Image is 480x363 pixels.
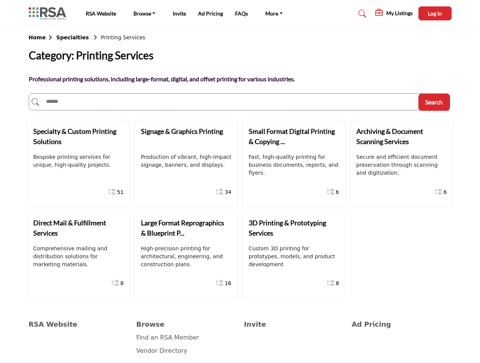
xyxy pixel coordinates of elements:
b: 3D Printing & Prototyping Services [249,219,326,237]
p: Professional printing solutions, including large-format, digital, and offset printing for various... [29,72,295,86]
a: FAQs [235,10,248,17]
a: 34 [225,185,231,199]
img: Site Logo [29,7,70,20]
div: My Listings [375,9,413,18]
button: Log In [418,6,452,20]
i: Show All 8 Sub-Categories [112,280,119,286]
i: Show All 16 Sub-Categories [216,280,223,286]
p: Comprehensive mailing and distribution solutions for marketing materials. [33,245,124,268]
a: 51 [117,185,124,199]
b: Specialty & Custom Printing Solutions [33,127,116,146]
p: Custom 3D printing for prototypes, models, and product development [249,245,339,268]
a: Invite [244,319,344,329]
a: Search [351,8,371,20]
b: Large Format Reprographics & Blueprint P... [141,219,224,237]
a: Browse [136,319,236,329]
button: Search [418,94,450,111]
i: Show All 8 Sub-Categories [327,280,334,286]
h2: Category: Printing Services [29,49,153,62]
h5: My Listings [386,10,413,17]
a: Ad Pricing [352,319,452,329]
a: Browse [128,8,161,19]
a: 6 [443,185,447,199]
a: Find an RSA Member [136,334,199,341]
p: High-precision printing for architectural, engineering, and construction plans. [141,245,232,268]
a: 6 [336,185,339,199]
i: Show All 51 Sub-Categories [108,189,115,195]
a: More [260,8,288,19]
i: Show All 6 Sub-Categories [327,189,334,195]
b: Home [29,34,56,40]
p: Fast, high-quality printing for business documents, reports, and flyers. [249,153,339,177]
p: Bespoke printing services for unique, high-quality projects. [33,153,124,169]
b: Specialties [56,34,89,40]
a: 8 [120,276,124,290]
a: RSA Website [29,319,129,329]
span: Printing Services [101,34,145,40]
b: Signage & Graphics Printing [141,127,223,135]
a: Vendor Directory [136,347,187,354]
b: Archiving & Document Scanning Services [356,127,423,146]
b: Small Format Digital Printing & Copying ... [249,127,335,146]
p: Production of vibrant, high-impact signage, banners, and displays. [141,153,232,169]
b: Direct Mail & Fulfillment Services [33,219,106,237]
span: Search [425,98,443,105]
a: Ad Pricing [198,10,223,17]
span: Log In [428,10,442,17]
a: 8 [336,276,339,290]
i: Show All 6 Sub-Categories [435,189,442,195]
a: Invite [173,10,186,17]
a: 16 [225,276,231,290]
i: Show All 34 Sub-Categories [216,189,223,195]
p: Secure and efficient document preservation through scanning and digitization. [356,153,447,177]
a: RSA Website [86,10,116,17]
